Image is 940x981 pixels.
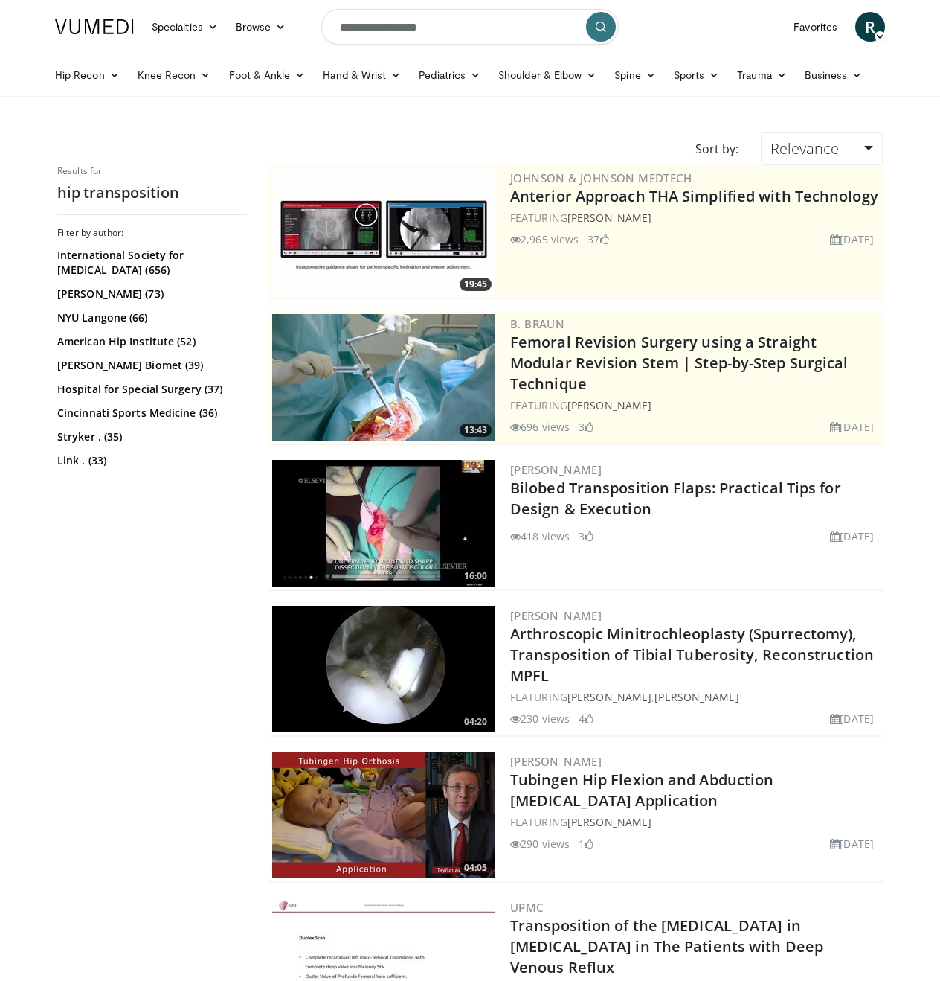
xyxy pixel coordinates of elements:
a: 16:00 [272,460,495,587]
span: 19:45 [460,278,492,291]
a: Spine [605,60,664,90]
a: Knee Recon [129,60,220,90]
a: Foot & Ankle [220,60,315,90]
a: International Society for [MEDICAL_DATA] (656) [57,248,243,278]
a: B. Braun [510,316,564,331]
img: 4275ad52-8fa6-4779-9598-00e5d5b95857.300x170_q85_crop-smart_upscale.jpg [272,314,495,441]
a: Sports [665,60,729,90]
a: Hospital for Special Surgery (37) [57,382,243,397]
img: VuMedi Logo [55,19,134,34]
a: Hand & Wrist [314,60,410,90]
a: Transposition of the [MEDICAL_DATA] in [MEDICAL_DATA] in The Patients with Deep Venous Reflux [510,916,823,977]
a: [PERSON_NAME] [510,608,602,623]
a: Anterior Approach THA Simplified with Technology [510,186,878,206]
a: Johnson & Johnson MedTech [510,170,692,185]
a: Bilobed Transposition Flaps: Practical Tips for Design & Execution [510,478,841,519]
span: 16:00 [460,569,492,583]
a: Favorites [785,12,846,42]
span: 13:43 [460,424,492,437]
span: 04:20 [460,715,492,729]
a: Arthroscopic Minitrochleoplasty (Spurrectomy), Transposition of Tibial Tuberosity, Reconstruction... [510,624,874,686]
div: FEATURING [510,397,880,413]
img: dc70ee2b-6b72-4f8c-83b3-69163a13a07e.300x170_q85_crop-smart_upscale.jpg [272,460,495,587]
a: 04:20 [272,606,495,732]
div: FEATURING [510,814,880,830]
img: 8d13a072-ec12-49b4-a897-ccee96d02c0a.png.300x170_q85_crop-smart_upscale.png [272,752,495,878]
a: Tubingen Hip Flexion and Abduction [MEDICAL_DATA] Application [510,770,773,811]
span: 04:05 [460,861,492,875]
a: [PERSON_NAME] (73) [57,287,243,301]
a: [PERSON_NAME] [567,690,651,704]
a: Specialties [143,12,227,42]
a: Shoulder & Elbow [489,60,605,90]
a: Femoral Revision Surgery using a Straight Modular Revision Stem | Step-by-Step Surgical Technique [510,332,849,394]
a: 04:05 [272,752,495,878]
h3: Filter by author: [57,227,247,239]
a: [PERSON_NAME] [567,398,651,412]
a: 19:45 [272,168,495,295]
li: [DATE] [830,419,874,435]
li: 1 [579,836,593,851]
li: 3 [579,528,593,544]
a: Trauma [728,60,796,90]
div: FEATURING [510,210,880,226]
li: 230 views [510,711,570,726]
a: Stryker . (35) [57,429,243,444]
img: 20527b62-f1ba-4490-8a30-893bbe027089.300x170_q85_crop-smart_upscale.jpg [272,606,495,732]
a: Business [796,60,872,90]
a: Link . (33) [57,453,243,468]
a: Pediatrics [410,60,489,90]
li: 418 views [510,528,570,544]
a: Browse [227,12,295,42]
li: 290 views [510,836,570,851]
a: 13:43 [272,314,495,441]
a: Relevance [761,132,883,165]
a: R [855,12,885,42]
h2: hip transposition [57,183,247,202]
a: [PERSON_NAME] [567,815,651,829]
div: Sort by: [684,132,750,165]
a: [PERSON_NAME] [510,754,602,769]
div: FEATURING , [510,689,880,705]
a: [PERSON_NAME] Biomet (39) [57,358,243,373]
a: [PERSON_NAME] [567,211,651,225]
a: UPMC [510,900,544,915]
li: 4 [579,711,593,726]
li: [DATE] [830,231,874,247]
img: 06bb1c17-1231-4454-8f12-6191b0b3b81a.300x170_q85_crop-smart_upscale.jpg [272,168,495,295]
a: [PERSON_NAME] [510,462,602,477]
li: [DATE] [830,711,874,726]
input: Search topics, interventions [321,9,619,45]
li: [DATE] [830,836,874,851]
a: Hip Recon [46,60,129,90]
li: 3 [579,419,593,435]
a: American Hip Institute (52) [57,334,243,349]
a: [PERSON_NAME] [654,690,738,704]
li: 37 [587,231,608,247]
p: Results for: [57,165,247,177]
span: Relevance [770,138,839,159]
a: Cincinnati Sports Medicine (36) [57,406,243,421]
li: 696 views [510,419,570,435]
a: NYU Langone (66) [57,310,243,325]
li: 2,965 views [510,231,579,247]
li: [DATE] [830,528,874,544]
